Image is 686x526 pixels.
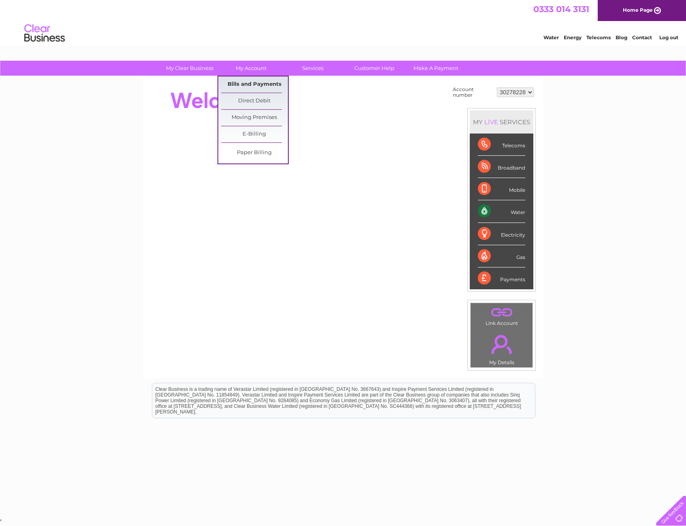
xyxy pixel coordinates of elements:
[470,303,533,328] td: Link Account
[24,21,65,46] img: logo.png
[152,4,535,39] div: Clear Business is a trading name of Verastar Limited (registered in [GEOGRAPHIC_DATA] No. 3667643...
[478,156,525,178] div: Broadband
[478,267,525,289] div: Payments
[221,126,288,142] a: E-Billing
[451,85,495,100] td: Account number
[478,223,525,245] div: Electricity
[632,34,652,40] a: Contact
[218,61,285,76] a: My Account
[543,34,559,40] a: Water
[586,34,611,40] a: Telecoms
[221,93,288,109] a: Direct Debit
[478,245,525,267] div: Gas
[659,34,678,40] a: Log out
[533,4,589,14] a: 0333 014 3131
[478,134,525,156] div: Telecoms
[341,61,408,76] a: Customer Help
[473,330,530,358] a: .
[470,110,533,134] div: MY SERVICES
[478,178,525,200] div: Mobile
[221,76,288,93] a: Bills and Payments
[470,328,533,368] td: My Details
[616,34,627,40] a: Blog
[473,305,530,319] a: .
[221,110,288,126] a: Moving Premises
[564,34,582,40] a: Energy
[478,200,525,223] div: Water
[221,145,288,161] a: Paper Billing
[279,61,346,76] a: Services
[156,61,223,76] a: My Clear Business
[483,118,500,126] div: LIVE
[403,61,469,76] a: Make A Payment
